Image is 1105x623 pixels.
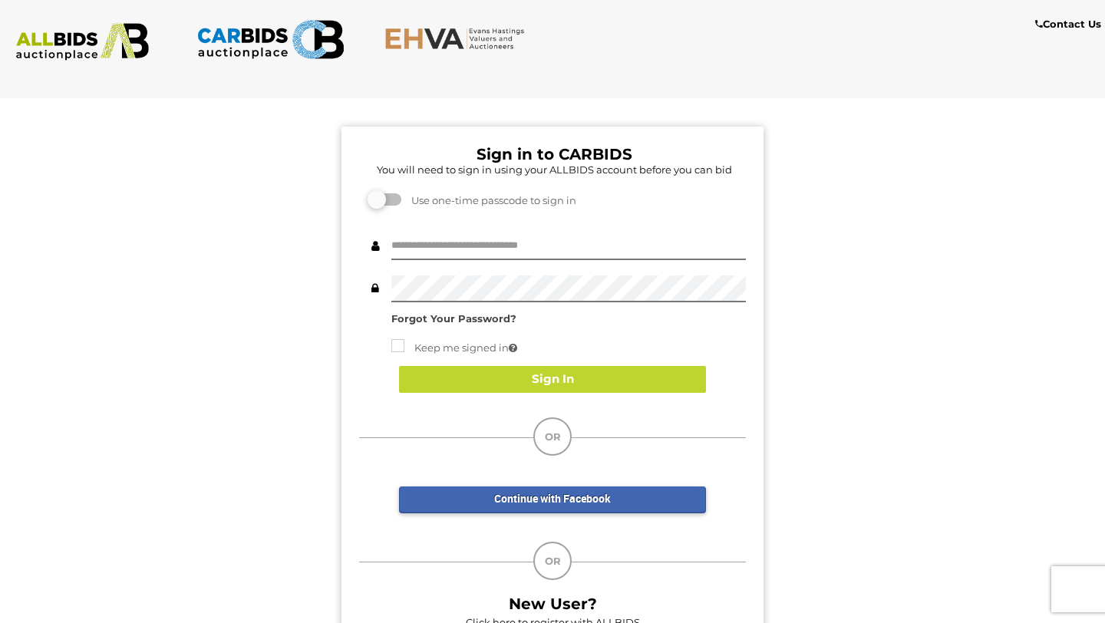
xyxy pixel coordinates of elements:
[399,486,706,513] a: Continue with Facebook
[399,366,706,393] button: Sign In
[196,15,345,64] img: CARBIDS.com.au
[384,27,533,50] img: EHVA.com.au
[391,312,516,325] a: Forgot Your Password?
[363,164,746,175] h5: You will need to sign in using your ALLBIDS account before you can bid
[1035,18,1101,30] b: Contact Us
[1035,15,1105,33] a: Contact Us
[533,542,572,580] div: OR
[509,595,597,613] b: New User?
[404,194,576,206] span: Use one-time passcode to sign in
[391,339,517,357] label: Keep me signed in
[477,145,632,163] b: Sign in to CARBIDS
[533,417,572,456] div: OR
[8,23,157,61] img: ALLBIDS.com.au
